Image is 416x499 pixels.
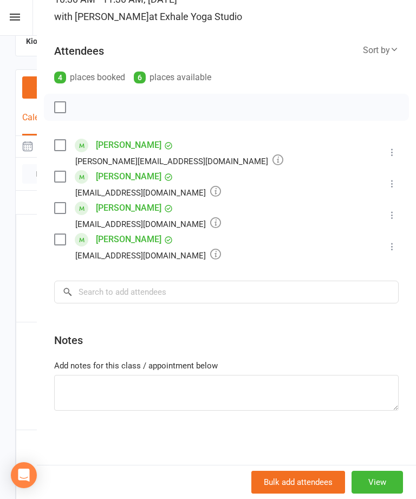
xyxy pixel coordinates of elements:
div: [EMAIL_ADDRESS][DOMAIN_NAME] [75,217,221,231]
div: places booked [54,70,125,85]
button: Calendar [22,112,56,135]
a: [PERSON_NAME] [96,168,161,185]
strong: Kiosk modes: [26,37,72,46]
a: [PERSON_NAME] [96,199,161,217]
input: Search to add attendees [54,281,399,303]
button: View [352,471,403,494]
div: Attendees [54,43,104,59]
button: Class / Event [22,76,105,99]
div: [EMAIL_ADDRESS][DOMAIN_NAME] [75,248,221,262]
th: Sun [16,191,71,213]
div: Sort by [363,43,399,57]
div: places available [134,70,211,85]
span: at Exhale Yoga Studio [149,11,242,22]
a: [PERSON_NAME] [96,137,161,154]
span: with [PERSON_NAME] [54,11,149,22]
button: Day [22,164,62,184]
div: [PERSON_NAME][EMAIL_ADDRESS][DOMAIN_NAME] [75,154,283,168]
div: 4 [54,72,66,83]
div: [EMAIL_ADDRESS][DOMAIN_NAME] [75,185,221,199]
a: [PERSON_NAME] [96,231,161,248]
div: Open Intercom Messenger [11,462,37,488]
div: 6 [134,72,146,83]
div: Notes [54,333,83,348]
button: Bulk add attendees [251,471,345,494]
button: [DATE] [16,136,66,157]
div: Add notes for this class / appointment below [54,359,399,372]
